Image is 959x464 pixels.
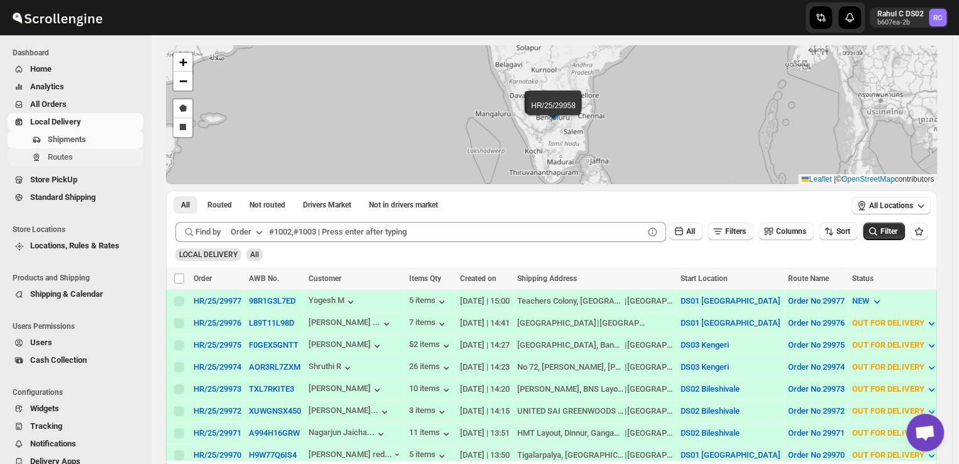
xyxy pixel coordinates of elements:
button: 52 items [409,340,452,352]
span: Shipping Address [517,274,577,283]
button: OUT FOR DELIVERY [845,357,945,377]
div: Tigalarpalya, [GEOGRAPHIC_DATA] [517,449,624,461]
button: Un-claimable [361,196,446,214]
span: Drivers Market [303,200,351,210]
span: Store Locations [13,224,145,235]
button: HR/25/29972 [194,406,241,416]
span: All Locations [869,201,913,211]
button: All Locations [852,197,931,214]
button: Nagarjun Jaicha... [309,428,387,440]
div: [GEOGRAPHIC_DATA] [627,449,673,461]
span: Sort [836,227,850,236]
span: LOCAL DELIVERY [179,250,238,259]
div: | [517,427,674,439]
img: Marker [542,101,561,115]
div: [DATE] | 13:50 [460,449,510,461]
button: DS02 Bileshivale [681,406,740,416]
button: Columns [759,223,814,240]
button: HR/25/29971 [194,428,241,438]
button: 5 items [409,296,448,308]
img: ScrollEngine [10,2,104,33]
button: Routes [8,148,143,166]
button: All [173,196,197,214]
button: Widgets [8,400,143,417]
button: HR/25/29977 [194,296,241,306]
button: L89T11L98D [249,318,294,328]
button: 26 items [409,362,452,374]
span: All Orders [30,99,67,109]
div: Yogesh M [309,296,357,308]
span: Analytics [30,82,64,91]
span: Order [194,274,212,283]
button: Notifications [8,435,143,453]
div: HMT Layout, Dinnur, Ganganagar [517,427,624,439]
button: HR/25/29974 [194,362,241,372]
button: H9W77Q6IS4 [249,450,297,460]
div: Teachers Colony, [GEOGRAPHIC_DATA] [517,295,624,307]
button: 3 items [409,406,448,418]
button: DS01 [GEOGRAPHIC_DATA] [681,450,781,460]
div: © contributors [798,174,937,185]
a: Draw a polygon [173,99,192,118]
div: 10 items [409,384,452,396]
div: | [517,339,674,351]
span: Rahul C DS02 [929,9,946,26]
p: Rahul C DS02 [877,9,924,19]
button: [PERSON_NAME] [309,384,383,396]
button: Order No 29974 [788,362,845,372]
span: Cash Collection [30,355,87,365]
a: Zoom in [173,53,192,72]
span: OUT FOR DELIVERY [852,362,924,372]
button: [PERSON_NAME] [309,340,383,352]
img: Marker [542,104,561,118]
div: [DATE] | 14:41 [460,317,510,329]
button: HR/25/29976 [194,318,241,328]
span: Routed [207,200,232,210]
button: HR/25/29970 [194,450,241,460]
span: OUT FOR DELIVERY [852,318,924,328]
span: Widgets [30,404,59,413]
span: Configurations [13,387,145,397]
div: [GEOGRAPHIC_DATA] [627,405,673,417]
button: Users [8,334,143,351]
div: HR/25/29975 [194,340,241,350]
div: [GEOGRAPHIC_DATA] [627,339,673,351]
button: DS01 [GEOGRAPHIC_DATA] [681,296,781,306]
div: Nagarjun Jaicha... [309,428,375,437]
span: All [181,200,190,210]
button: Order No 29977 [788,296,845,306]
div: | [517,383,674,395]
div: | [517,405,674,417]
button: Unrouted [242,196,293,214]
span: OUT FOR DELIVERY [852,340,924,350]
button: AOR3RL7ZXM [249,362,300,372]
button: [PERSON_NAME]... [309,406,391,418]
button: DS02 Bileshivale [681,384,740,394]
span: OUT FOR DELIVERY [852,428,924,438]
button: 7 items [409,318,448,330]
button: Order No 29971 [788,428,845,438]
button: User menu [870,8,948,28]
div: [GEOGRAPHIC_DATA] [517,317,596,329]
button: Order No 29972 [788,406,845,416]
button: HR/25/29973 [194,384,241,394]
span: Tracking [30,421,62,431]
button: All [669,223,703,240]
button: DS03 Kengeri [681,340,729,350]
button: Order No 29973 [788,384,845,394]
img: Marker [543,102,562,116]
span: Created on [460,274,496,283]
span: Notifications [30,439,76,448]
button: F0GEX5GNTT [249,340,299,350]
button: Order No 29976 [788,318,845,328]
span: Items Qty [409,274,441,283]
div: | [517,449,674,461]
div: | [517,361,674,373]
